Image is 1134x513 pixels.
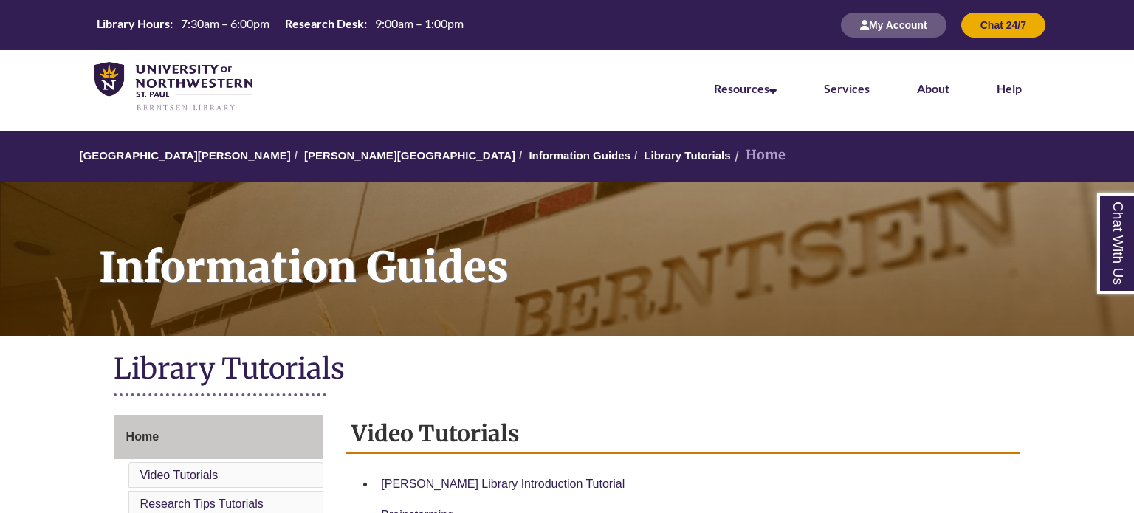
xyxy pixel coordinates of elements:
th: Library Hours: [91,16,175,32]
a: Home [114,415,324,459]
a: [GEOGRAPHIC_DATA][PERSON_NAME] [80,149,291,162]
h1: Information Guides [83,182,1134,317]
button: Chat 24/7 [961,13,1045,38]
img: UNWSP Library Logo [94,62,252,112]
a: [PERSON_NAME][GEOGRAPHIC_DATA] [304,149,515,162]
a: Services [824,81,870,95]
th: Research Desk: [279,16,369,32]
a: Help [997,81,1022,95]
a: Chat 24/7 [961,18,1045,31]
a: My Account [841,18,946,31]
li: Home [731,145,786,166]
a: Hours Today [91,16,470,35]
a: Information Guides [529,149,630,162]
a: Video Tutorials [140,469,219,481]
a: Research Tips Tutorials [140,497,264,510]
a: Library Tutorials [644,149,730,162]
table: Hours Today [91,16,470,34]
a: [PERSON_NAME] Library Introduction Tutorial [381,478,625,490]
a: About [917,81,949,95]
h2: Video Tutorials [346,415,1020,454]
span: 7:30am – 6:00pm [181,16,269,30]
a: Resources [714,81,777,95]
span: Home [126,430,159,443]
span: 9:00am – 1:00pm [375,16,464,30]
h1: Library Tutorials [114,351,1021,390]
button: My Account [841,13,946,38]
